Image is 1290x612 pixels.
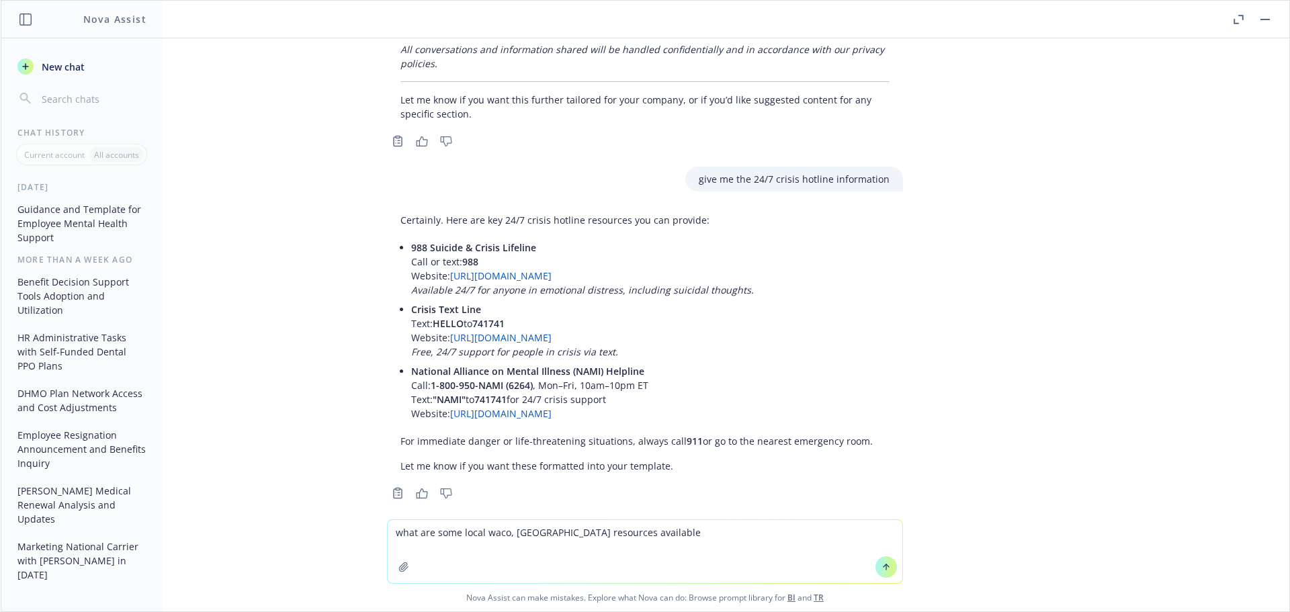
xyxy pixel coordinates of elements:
button: Thumbs down [435,484,457,502]
p: Certainly. Here are key 24/7 crisis hotline resources you can provide: [400,213,873,227]
div: More than a week ago [1,254,162,265]
button: [PERSON_NAME] Medical Renewal Analysis and Updates [12,480,151,530]
span: 741741 [472,317,505,330]
p: All accounts [94,149,139,161]
p: Current account [24,149,85,161]
span: 741741 [474,393,507,406]
button: New chat [12,54,151,79]
p: For immediate danger or life-threatening situations, always call or go to the nearest emergency r... [400,434,873,448]
div: Chat History [1,127,162,138]
span: HELLO [433,317,464,330]
em: Free, 24/7 support for people in crisis via text. [411,345,618,358]
button: HR Administrative Tasks with Self-Funded Dental PPO Plans [12,326,151,377]
span: 911 [687,435,703,447]
p: give me the 24/7 crisis hotline information [699,172,890,186]
span: National Alliance on Mental Illness (NAMI) Helpline [411,365,644,378]
div: [DATE] [1,181,162,193]
button: Thumbs down [435,132,457,150]
p: Let me know if you want these formatted into your template. [400,459,873,473]
p: Text: to Website: [411,302,873,359]
button: Guidance and Template for Employee Mental Health Support [12,198,151,249]
a: BI [787,592,795,603]
span: 1-800-950-NAMI (6264) [431,379,533,392]
a: [URL][DOMAIN_NAME] [450,269,552,282]
h1: Nova Assist [83,12,146,26]
a: [URL][DOMAIN_NAME] [450,407,552,420]
svg: Copy to clipboard [392,487,404,499]
span: 988 [462,255,478,268]
span: Crisis Text Line [411,303,481,316]
a: [URL][DOMAIN_NAME] [450,331,552,344]
svg: Copy to clipboard [392,135,404,147]
button: DHMO Plan Network Access and Cost Adjustments [12,382,151,419]
span: "NAMI" [433,393,466,406]
button: Marketing National Carrier with [PERSON_NAME] in [DATE] [12,535,151,586]
em: All conversations and information shared will be handled confidentially and in accordance with ou... [400,43,884,70]
textarea: what are some local waco, [GEOGRAPHIC_DATA] resources available [388,520,902,583]
p: Let me know if you want this further tailored for your company, or if you’d like suggested conten... [400,93,890,121]
p: Call or text: Website: [411,241,873,297]
span: 988 Suicide & Crisis Lifeline [411,241,536,254]
button: Employee Resignation Announcement and Benefits Inquiry [12,424,151,474]
span: Nova Assist can make mistakes. Explore what Nova can do: Browse prompt library for and [6,584,1284,611]
em: Available 24/7 for anyone in emotional distress, including suicidal thoughts. [411,283,754,296]
input: Search chats [39,89,146,108]
a: TR [814,592,824,603]
p: Call: , Mon–Fri, 10am–10pm ET Text: to for 24/7 crisis support Website: [411,364,873,421]
button: Benefit Decision Support Tools Adoption and Utilization [12,271,151,321]
span: New chat [39,60,85,74]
